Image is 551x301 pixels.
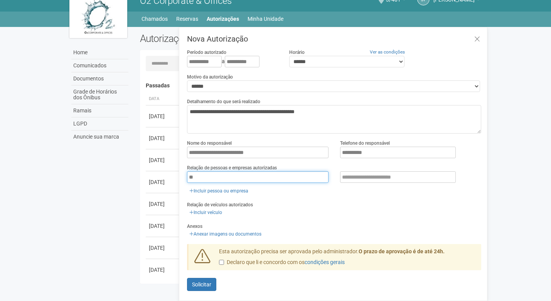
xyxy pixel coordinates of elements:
[187,49,226,56] label: Período autorizado
[71,72,128,85] a: Documentos
[71,130,128,143] a: Anuncie sua marca
[149,244,177,252] div: [DATE]
[71,46,128,59] a: Home
[187,208,224,217] a: Incluir veículo
[187,164,277,171] label: Relação de pessoas e empresas autorizadas
[149,156,177,164] div: [DATE]
[142,13,168,24] a: Chamados
[149,266,177,274] div: [DATE]
[146,93,180,105] th: Data
[187,98,260,105] label: Detalhamento do que será realizado
[248,13,283,24] a: Minha Unidade
[140,33,305,44] h2: Autorizações
[71,104,128,117] a: Ramais
[187,56,277,67] div: a
[71,59,128,72] a: Comunicados
[187,140,232,147] label: Nome do responsável
[187,230,264,238] a: Anexar imagens ou documentos
[213,248,482,270] div: Esta autorização precisa ser aprovada pelo administrador.
[340,140,390,147] label: Telefone do responsável
[146,83,476,89] h4: Passadas
[305,259,345,265] a: condições gerais
[187,74,233,80] label: Motivo da autorização
[192,281,211,288] span: Solicitar
[187,223,202,230] label: Anexos
[176,13,198,24] a: Reservas
[187,278,216,291] button: Solicitar
[149,112,177,120] div: [DATE]
[219,259,345,266] label: Declaro que li e concordo com os
[359,248,445,254] strong: O prazo de aprovação é de até 24h.
[149,178,177,186] div: [DATE]
[289,49,305,56] label: Horário
[187,35,481,43] h3: Nova Autorização
[149,200,177,208] div: [DATE]
[187,187,251,195] a: Incluir pessoa ou empresa
[219,260,224,265] input: Declaro que li e concordo com oscondições gerais
[149,222,177,230] div: [DATE]
[370,49,405,55] a: Ver as condições
[207,13,239,24] a: Autorizações
[71,117,128,130] a: LGPD
[71,85,128,104] a: Grade de Horários dos Ônibus
[187,201,253,208] label: Relação de veículos autorizados
[149,134,177,142] div: [DATE]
